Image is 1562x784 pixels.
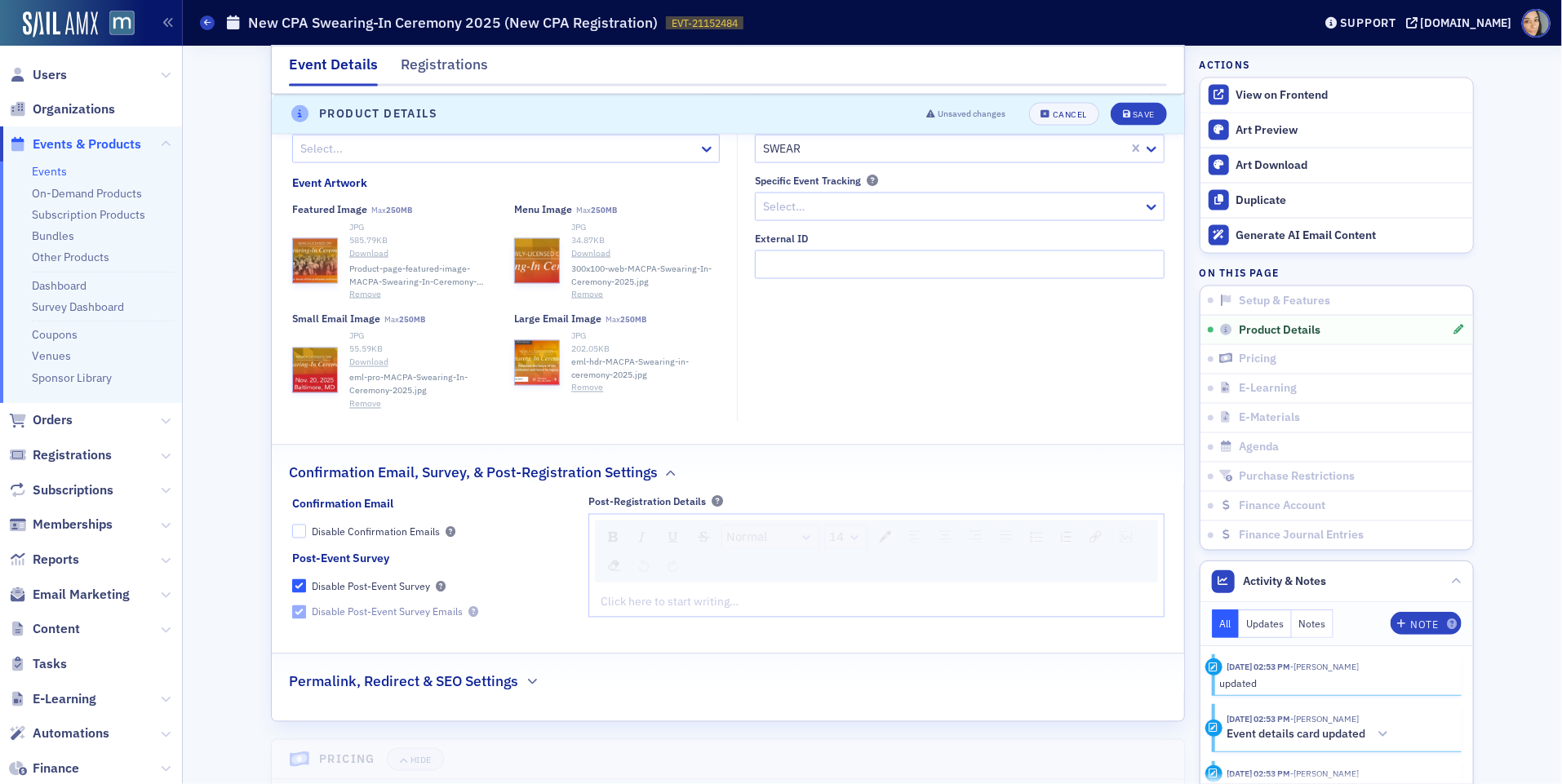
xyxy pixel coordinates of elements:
[33,135,141,153] span: Events & Products
[33,446,112,464] span: Registrations
[9,655,67,673] a: Tasks
[571,263,720,289] span: 300x100-web-MACPA-Swearing-In-Ceremony-2025.jpg
[289,54,378,86] div: Event Details
[292,203,367,215] div: Featured Image
[1239,382,1297,396] span: E-Learning
[599,555,629,578] div: rdw-remove-control
[9,551,79,569] a: Reports
[292,579,307,594] input: Disable Post-Event Survey
[870,525,900,550] div: rdw-color-picker
[629,555,687,578] div: rdw-history-control
[349,330,498,343] div: JPG
[514,312,601,325] div: Large Email Image
[9,724,109,742] a: Automations
[32,299,124,314] a: Survey Dashboard
[1200,148,1473,183] a: Art Download
[9,446,112,464] a: Registrations
[33,481,113,499] span: Subscriptions
[726,529,767,547] span: Normal
[399,314,425,325] span: 250MB
[33,586,130,604] span: Email Marketing
[292,525,307,539] input: Disable Confirmation Emails
[1239,411,1300,426] span: E-Materials
[1340,16,1396,30] div: Support
[33,516,113,534] span: Memberships
[9,411,73,429] a: Orders
[292,312,380,325] div: Small Email Image
[1227,727,1365,742] h5: Event details card updated
[349,343,498,357] div: 55.59 KB
[661,526,686,549] div: Underline
[1292,609,1334,638] button: Notes
[1239,352,1276,367] span: Pricing
[1391,612,1462,635] button: Note
[692,526,716,548] div: Strikethrough
[410,756,432,765] div: Hide
[32,348,71,363] a: Venues
[9,66,67,84] a: Users
[349,263,498,289] span: Product-page-featured-image-MACPA-Swearing-In-Ceremony-2025.jpg
[1055,526,1077,548] div: Ordered
[1200,57,1250,72] h4: Actions
[1084,526,1107,549] div: Link
[33,620,80,638] span: Content
[1239,294,1330,308] span: Setup & Features
[33,690,96,708] span: E-Learning
[289,671,518,693] h2: Permalink, Redirect & SEO Settings
[9,620,80,638] a: Content
[23,11,98,38] a: SailAMX
[109,11,135,36] img: SailAMX
[722,526,819,549] a: Block Type
[514,203,572,215] div: Menu Image
[386,205,412,215] span: 250MB
[387,748,444,771] button: Hide
[349,288,381,301] button: Remove
[1200,183,1473,218] button: Duplicate
[1219,675,1450,690] div: updated
[1239,499,1325,514] span: Finance Account
[571,343,720,357] div: 202.05 KB
[33,724,109,742] span: Automations
[939,108,1006,121] span: Unsaved changes
[1200,265,1474,280] h4: On this page
[1239,609,1292,638] button: Updates
[588,496,706,508] div: Post-Registration Details
[571,247,720,260] a: Download
[384,314,425,325] span: Max
[9,760,79,777] a: Finance
[33,66,67,84] span: Users
[32,207,145,222] a: Subscription Products
[1133,110,1155,119] div: Save
[571,382,603,395] button: Remove
[571,357,720,383] span: eml-hdr-MACPA-Swearing-in-ceremony-2025.jpg
[9,586,130,604] a: Email Marketing
[964,526,987,549] div: Right
[755,233,808,245] div: External ID
[571,221,720,234] div: JPG
[1200,78,1473,113] a: View on Frontend
[1290,768,1359,779] span: Katie Foo
[32,228,74,243] a: Bundles
[33,551,79,569] span: Reports
[1114,526,1138,549] div: Image
[1227,768,1290,779] time: 9/17/2025 02:53 PM
[662,555,684,578] div: Redo
[32,327,78,342] a: Coupons
[1236,123,1465,138] div: Art Preview
[292,551,389,568] div: Post-Event Survey
[312,525,440,539] div: Disable Confirmation Emails
[1021,525,1081,550] div: rdw-list-control
[312,605,463,619] div: Disable Post-Event Survey Emails
[1243,573,1326,590] span: Activity & Notes
[9,481,113,499] a: Subscriptions
[592,205,618,215] span: 250MB
[719,525,822,550] div: rdw-block-control
[1236,193,1465,208] div: Duplicate
[630,526,655,549] div: Italic
[349,398,381,411] button: Remove
[32,278,87,293] a: Dashboard
[1239,529,1364,543] span: Finance Journal Entries
[1290,661,1359,672] span: Katie Foo
[33,100,115,118] span: Organizations
[1053,110,1087,119] div: Cancel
